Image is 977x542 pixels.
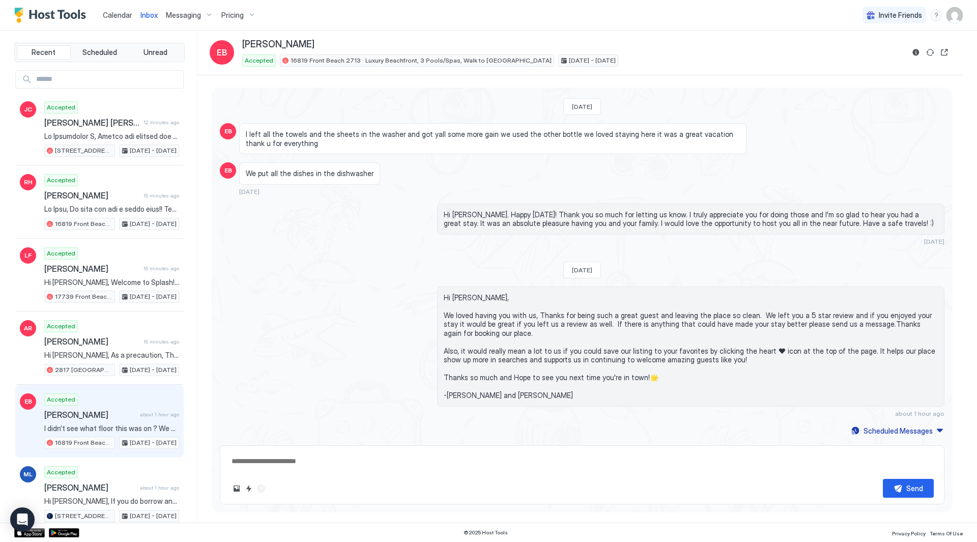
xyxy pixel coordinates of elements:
span: [STREET_ADDRESS] · Windsor Hills Magical Retreat, 2mis to Disney! [55,146,112,155]
span: about 1 hour ago [895,410,944,417]
span: EB [24,397,32,406]
span: [PERSON_NAME] [PERSON_NAME] [44,118,139,128]
button: Scheduled [73,45,127,60]
span: Invite Friends [879,11,922,20]
span: [DATE] [572,103,592,110]
span: Accepted [47,103,75,112]
span: Scheduled [82,48,117,57]
span: 16 minutes ago [143,192,179,199]
span: Accepted [47,468,75,477]
span: © 2025 Host Tools [464,529,508,536]
span: 16819 Front Beach 2713 · Luxury Beachfront, 3 Pools/Spas, Walk to [GEOGRAPHIC_DATA] [55,219,112,229]
span: Lo Ipsumdolor S, Ametco adi elitsed doe tempo. I'ut labo etd magn aliquae adminimve quisn-ex ulla... [44,132,179,141]
span: I left all the towels and the sheets in the washer and got yall some more gain we used the other ... [246,130,740,148]
span: AR [24,324,32,333]
div: Send [906,483,923,494]
a: Host Tools Logo [14,8,91,23]
span: Accepted [245,56,273,65]
span: 12 minutes ago [143,119,179,126]
span: Accepted [47,395,75,404]
button: Send [883,479,934,498]
span: [DATE] - [DATE] [569,56,616,65]
span: Lo Ipsu, Do sita con adi e seddo eius!! Temp i utlabore etdo magn aliqu-eni ad minimven qu 42NO (... [44,205,179,214]
button: Recent [17,45,71,60]
span: LF [24,251,32,260]
span: [DATE] - [DATE] [130,146,177,155]
div: Scheduled Messages [864,425,933,436]
span: Messaging [166,11,201,20]
span: [STREET_ADDRESS] · Windsor's Avengers Villa, [GEOGRAPHIC_DATA], 6mi to Disney! [55,511,112,521]
button: Upload image [231,482,243,495]
span: Inbox [140,11,158,19]
span: [PERSON_NAME] [44,190,139,201]
span: Privacy Policy [892,530,926,536]
a: Terms Of Use [930,527,963,538]
button: Sync reservation [924,46,936,59]
span: Recent [32,48,55,57]
span: [PERSON_NAME] [44,410,136,420]
a: Privacy Policy [892,527,926,538]
span: We put all the dishes in the dishwasher [246,169,373,178]
div: menu [930,9,942,21]
span: Unread [143,48,167,57]
div: User profile [946,7,963,23]
span: [DATE] - [DATE] [130,511,177,521]
span: 16819 Front Beach 2713 · Luxury Beachfront, 3 Pools/Spas, Walk to [GEOGRAPHIC_DATA] [55,438,112,447]
span: [PERSON_NAME] [44,336,139,347]
span: JC [24,105,32,114]
span: Pricing [221,11,244,20]
div: Open Intercom Messenger [10,507,35,532]
span: about 1 hour ago [140,484,179,491]
span: 16 minutes ago [143,265,179,272]
span: I didn’t see what floor this was on ? We would love to come and stay here for our vacation [44,424,179,433]
div: tab-group [14,43,185,62]
span: [DATE] [239,188,260,195]
span: [DATE] - [DATE] [130,365,177,375]
span: [DATE] - [DATE] [130,438,177,447]
button: Quick reply [243,482,255,495]
a: Google Play Store [49,528,79,537]
span: EB [217,46,227,59]
span: Hi [PERSON_NAME]. Happy [DATE]! Thank you so much for letting us know. I truly appreciate you for... [444,210,938,228]
span: 2817 [GEOGRAPHIC_DATA] 205 · New! Windsor Hills Galaxy's Edge, 2mi to Disney! [55,365,112,375]
button: Open reservation [938,46,951,59]
span: 16819 Front Beach 2713 · Luxury Beachfront, 3 Pools/Spas, Walk to [GEOGRAPHIC_DATA] [291,56,552,65]
span: [PERSON_NAME] [242,39,314,50]
a: App Store [14,528,45,537]
span: Calendar [103,11,132,19]
span: Accepted [47,249,75,258]
span: [PERSON_NAME] [44,264,139,274]
button: Scheduled Messages [850,424,944,438]
a: Calendar [103,10,132,20]
span: ML [23,470,33,479]
span: Hi [PERSON_NAME], We loved having you with us, Thanks for being such a great guest and leaving th... [444,293,938,400]
span: [PERSON_NAME] [44,482,136,493]
input: Input Field [32,71,183,88]
span: [DATE] - [DATE] [130,292,177,301]
span: Hi [PERSON_NAME], Welcome to Splash! We’re excited to have you with us and want to ensure you hav... [44,278,179,287]
span: about 1 hour ago [140,411,179,418]
button: Unread [128,45,182,60]
a: Inbox [140,10,158,20]
span: Accepted [47,322,75,331]
span: RH [24,178,33,187]
span: Terms Of Use [930,530,963,536]
span: 17739 Front Beach 506w v2 · [GEOGRAPHIC_DATA], Beachfront, [GEOGRAPHIC_DATA], [GEOGRAPHIC_DATA]! [55,292,112,301]
span: [DATE] - [DATE] [130,219,177,229]
span: Accepted [47,176,75,185]
span: [DATE] [572,266,592,274]
span: Hi [PERSON_NAME], As a precaution, The trash gets picked up each day as a free service, there sho... [44,351,179,360]
span: 16 minutes ago [143,338,179,345]
span: EB [224,127,232,136]
span: EB [224,166,232,175]
span: Hi [PERSON_NAME], If you do borrow any towels or pool towels, please make sure you return them, w... [44,497,179,506]
button: Reservation information [910,46,922,59]
span: [DATE] [924,238,944,245]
